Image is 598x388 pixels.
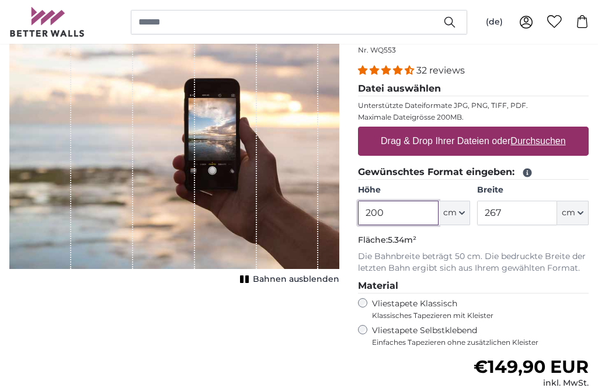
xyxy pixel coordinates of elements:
[358,184,470,196] label: Höhe
[474,356,589,377] span: €149,90 EUR
[562,207,575,219] span: cm
[511,136,566,146] u: Durchsuchen
[358,251,589,274] p: Die Bahnbreite beträgt 50 cm. Die bedruckte Breite der letzten Bahn ergibt sich aus Ihrem gewählt...
[388,235,416,245] span: 5.34m²
[372,338,589,347] span: Einfaches Tapezieren ohne zusätzlichen Kleister
[358,46,396,54] span: Nr. WQ553
[237,271,339,288] button: Bahnen ausblenden
[372,325,589,347] label: Vliestapete Selbstklebend
[358,113,589,122] p: Maximale Dateigrösse 200MB.
[439,201,470,225] button: cm
[477,184,589,196] label: Breite
[358,82,589,96] legend: Datei auswählen
[443,207,457,219] span: cm
[376,130,571,153] label: Drag & Drop Ihrer Dateien oder
[416,65,465,76] span: 32 reviews
[9,7,85,37] img: Betterwalls
[372,311,579,320] span: Klassisches Tapezieren mit Kleister
[253,274,339,285] span: Bahnen ausblenden
[557,201,589,225] button: cm
[358,65,416,76] span: 4.31 stars
[9,22,339,288] div: 1 of 1
[358,279,589,293] legend: Material
[358,165,589,180] legend: Gewünschtes Format eingeben:
[372,298,579,320] label: Vliestapete Klassisch
[358,101,589,110] p: Unterstützte Dateiformate JPG, PNG, TIFF, PDF.
[358,235,589,246] p: Fläche:
[477,12,512,33] button: (de)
